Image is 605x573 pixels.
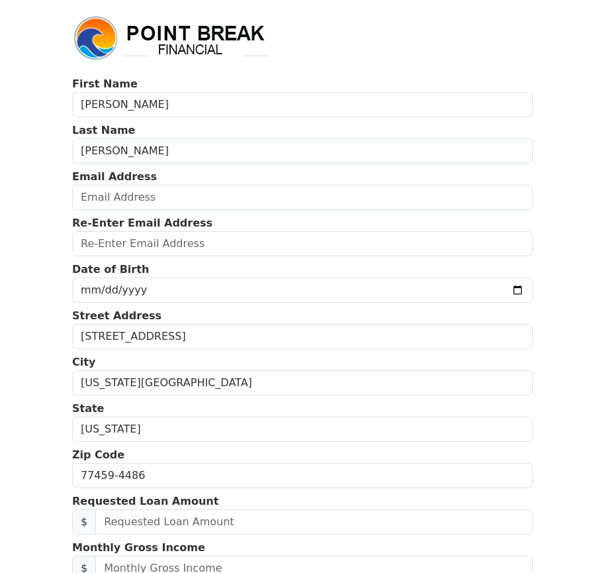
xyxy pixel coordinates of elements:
strong: Email Address [72,170,157,183]
strong: Re-Enter Email Address [72,217,212,229]
strong: Last Name [72,124,135,136]
input: Street Address [72,324,533,349]
span: $ [72,509,96,535]
strong: Street Address [72,309,162,322]
input: City [72,370,533,395]
strong: First Name [72,78,138,90]
input: Email Address [72,185,533,210]
strong: City [72,356,95,368]
strong: State [72,402,104,415]
p: Monthly Gross Income [72,540,533,556]
input: Last Name [72,138,533,164]
img: logo.png [72,15,271,62]
input: First Name [72,92,533,117]
input: Requested Loan Amount [95,509,533,535]
input: Re-Enter Email Address [72,231,533,256]
strong: Zip Code [72,448,124,461]
strong: Requested Loan Amount [72,495,218,507]
strong: Date of Birth [72,263,149,276]
input: Zip Code [72,463,533,488]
